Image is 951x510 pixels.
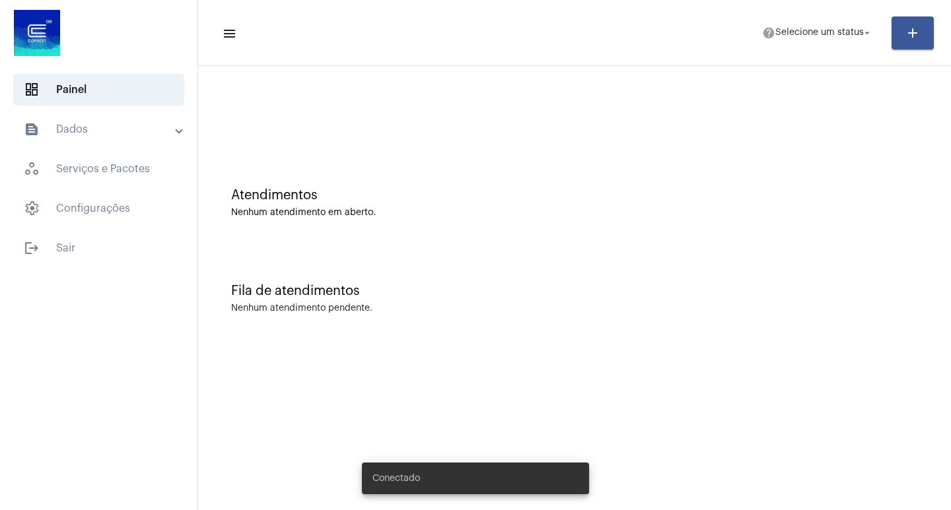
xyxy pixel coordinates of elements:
[24,161,40,177] span: sidenav icon
[231,284,918,298] div: Fila de atendimentos
[231,188,918,203] div: Atendimentos
[24,82,40,98] span: sidenav icon
[8,113,197,145] mat-expansion-panel-header: sidenav iconDados
[775,28,864,38] span: Selecione um status
[24,240,40,256] mat-icon: sidenav icon
[13,232,184,264] span: Sair
[231,208,918,218] div: Nenhum atendimento em aberto.
[762,26,775,40] mat-icon: help
[24,121,40,137] mat-icon: sidenav icon
[222,26,235,42] mat-icon: sidenav icon
[13,193,184,224] span: Configurações
[372,472,420,485] span: Conectado
[905,25,921,41] mat-icon: add
[13,74,184,106] span: Painel
[754,20,881,46] button: Selecione um status
[13,153,184,185] span: Serviços e Pacotes
[24,121,176,137] mat-panel-title: Dados
[861,27,873,39] mat-icon: arrow_drop_down
[24,201,40,216] span: sidenav icon
[11,7,63,59] img: d4669ae0-8c07-2337-4f67-34b0df7f5ae4.jpeg
[231,303,372,313] div: Nenhum atendimento pendente.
